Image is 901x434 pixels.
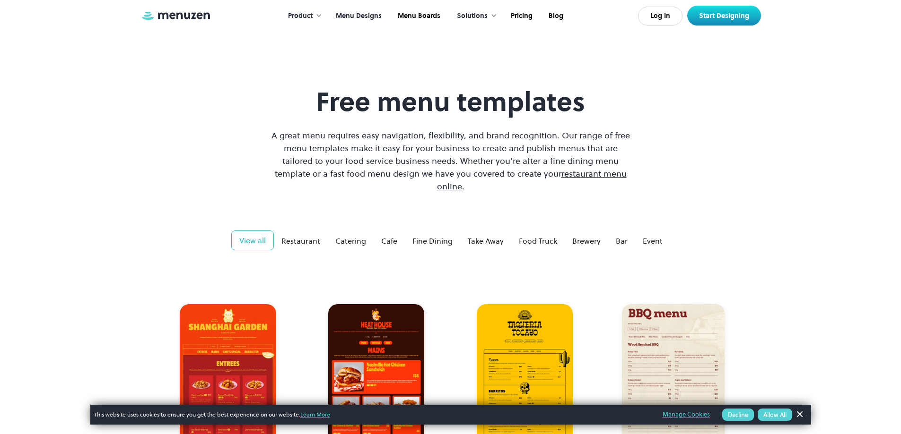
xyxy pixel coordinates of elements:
[269,86,632,118] h1: Free menu templates
[687,6,761,26] a: Start Designing
[572,235,601,247] div: Brewery
[722,408,754,421] button: Decline
[335,235,366,247] div: Catering
[389,1,447,31] a: Menu Boards
[638,7,682,26] a: Log In
[758,408,792,421] button: Allow All
[412,235,453,247] div: Fine Dining
[269,129,632,193] p: A great menu requires easy navigation, flexibility, and brand recognition. Our range of free menu...
[281,235,320,247] div: Restaurant
[327,1,389,31] a: Menu Designs
[288,11,313,21] div: Product
[279,1,327,31] div: Product
[540,1,570,31] a: Blog
[381,235,397,247] div: Cafe
[94,410,649,419] span: This website uses cookies to ensure you get the best experience on our website.
[616,235,628,247] div: Bar
[239,235,266,246] div: View all
[300,410,330,418] a: Learn More
[792,408,806,422] a: Dismiss Banner
[447,1,502,31] div: Solutions
[663,409,710,420] a: Manage Cookies
[519,235,557,247] div: Food Truck
[643,235,663,247] div: Event
[502,1,540,31] a: Pricing
[468,235,504,247] div: Take Away
[457,11,488,21] div: Solutions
